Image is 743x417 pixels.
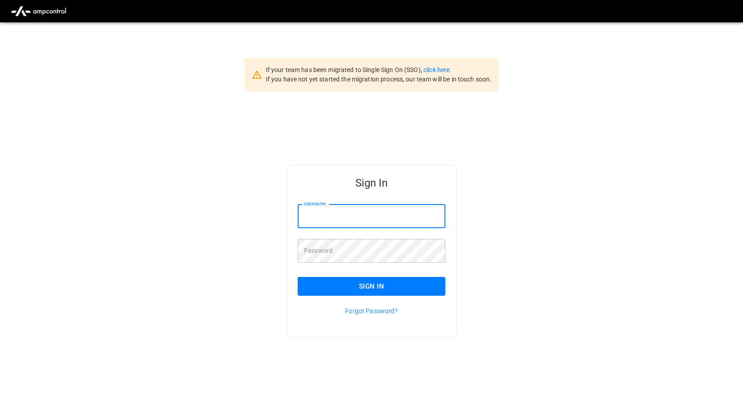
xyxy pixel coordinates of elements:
img: ampcontrol.io logo [7,3,70,20]
span: If your team has been migrated to Single Sign On (SSO), [266,66,423,73]
h5: Sign In [298,176,445,190]
span: If you have not yet started the migration process, our team will be in touch soon. [266,76,492,83]
p: Forgot Password? [298,306,445,315]
label: Username [304,200,325,208]
a: click here. [423,66,451,73]
button: Sign In [298,277,445,296]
